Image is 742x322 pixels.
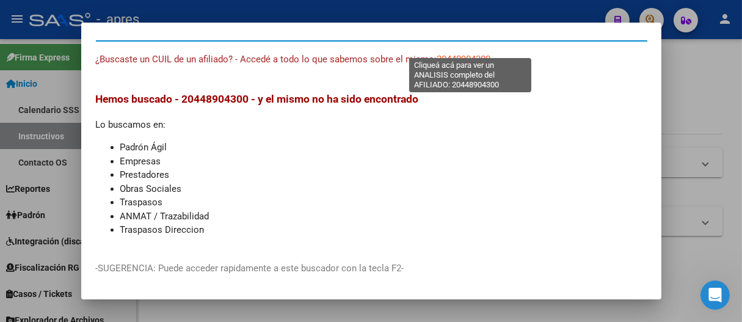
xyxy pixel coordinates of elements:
[120,141,647,155] li: Padrón Ágil
[700,280,730,310] iframe: Intercom live chat
[120,155,647,169] li: Empresas
[96,91,647,237] div: Lo buscamos en:
[120,168,647,182] li: Prestadores
[120,210,647,224] li: ANMAT / Trazabilidad
[120,196,647,210] li: Traspasos
[96,262,647,276] p: -SUGERENCIA: Puede acceder rapidamente a este buscador con la tecla F2-
[96,93,419,105] span: Hemos buscado - 20448904300 - y el mismo no ha sido encontrado
[120,182,647,196] li: Obras Sociales
[437,54,491,65] span: 20448904300
[120,223,647,237] li: Traspasos Direccion
[96,54,437,65] span: ¿Buscaste un CUIL de un afiliado? - Accedé a todo lo que sabemos sobre el mismo:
